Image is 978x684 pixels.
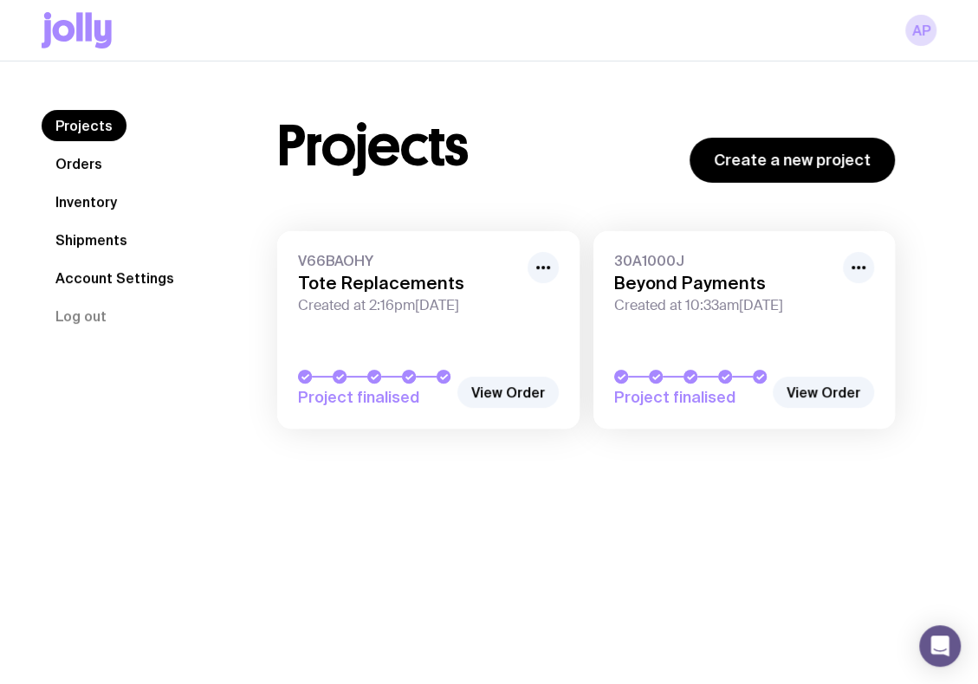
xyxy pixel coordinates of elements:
a: 30A1000JBeyond PaymentsCreated at 10:33am[DATE]Project finalised [593,231,896,429]
a: View Order [773,377,874,408]
button: Log out [42,300,120,332]
h3: Tote Replacements [298,273,517,294]
a: View Order [457,377,559,408]
div: Open Intercom Messenger [919,625,961,667]
a: Shipments [42,224,141,255]
h1: Projects [277,119,469,174]
span: Created at 2:16pm[DATE] [298,297,517,314]
a: V66BAOHYTote ReplacementsCreated at 2:16pm[DATE]Project finalised [277,231,580,429]
span: V66BAOHY [298,252,517,269]
a: Create a new project [690,138,895,183]
span: Created at 10:33am[DATE] [614,297,833,314]
span: Project finalised [298,387,448,408]
a: Projects [42,110,126,141]
span: Project finalised [614,387,764,408]
a: AP [905,15,936,46]
a: Account Settings [42,262,188,294]
a: Orders [42,148,116,179]
span: 30A1000J [614,252,833,269]
a: Inventory [42,186,131,217]
h3: Beyond Payments [614,273,833,294]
